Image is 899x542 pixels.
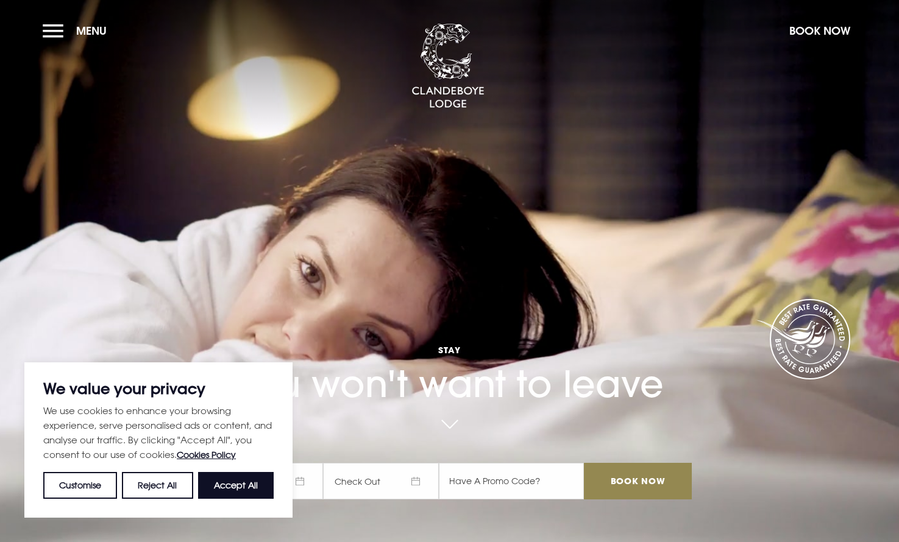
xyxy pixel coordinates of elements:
[43,403,274,462] p: We use cookies to enhance your browsing experience, serve personalised ads or content, and analys...
[177,449,236,460] a: Cookies Policy
[411,24,485,109] img: Clandeboye Lodge
[207,344,691,356] span: Stay
[323,463,439,499] span: Check Out
[76,24,107,38] span: Menu
[207,309,691,406] h1: You won't want to leave
[24,362,293,518] div: We value your privacy
[122,472,193,499] button: Reject All
[43,381,274,396] p: We value your privacy
[198,472,274,499] button: Accept All
[43,472,117,499] button: Customise
[43,18,113,44] button: Menu
[439,463,584,499] input: Have A Promo Code?
[584,463,691,499] input: Book Now
[783,18,856,44] button: Book Now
